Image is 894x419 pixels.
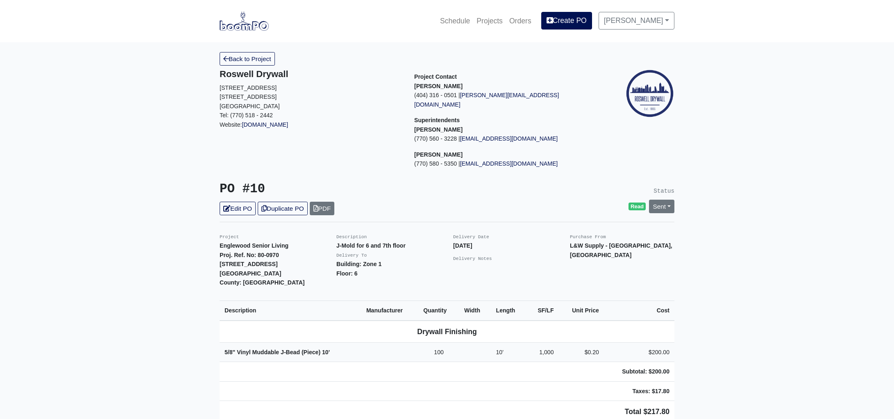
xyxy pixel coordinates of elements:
span: Read [629,203,646,211]
p: [GEOGRAPHIC_DATA] [220,102,402,111]
strong: [PERSON_NAME] [414,151,463,158]
td: Subtotal: $200.00 [604,362,674,382]
a: [DOMAIN_NAME] [242,121,288,128]
th: Length [491,301,527,320]
p: (404) 316 - 0501 | [414,91,597,109]
strong: Proj. Ref. No: 80-0970 [220,252,279,258]
p: (770) 580 - 5350 | [414,159,597,169]
strong: [GEOGRAPHIC_DATA] [220,270,281,277]
small: Delivery Date [453,235,489,239]
img: boomPO [220,11,269,30]
th: Unit Price [558,301,604,320]
a: Sent [649,200,674,213]
p: Tel: (770) 518 - 2442 [220,111,402,120]
strong: [STREET_ADDRESS] [220,261,278,267]
small: Status [653,188,674,194]
a: Orders [506,12,535,30]
th: Description [220,301,361,320]
a: PDF [310,202,335,215]
span: 10' [322,349,330,355]
td: $200.00 [604,342,674,362]
strong: Englewood Senior Living [220,242,288,249]
span: Project Contact [414,73,457,80]
strong: County: [GEOGRAPHIC_DATA] [220,279,305,286]
strong: [PERSON_NAME] [414,126,463,133]
p: [STREET_ADDRESS] [220,92,402,102]
a: [PERSON_NAME] [599,12,674,29]
td: $0.20 [558,342,604,362]
a: Edit PO [220,202,256,215]
small: Project [220,235,239,239]
td: 100 [418,342,459,362]
td: Taxes: $17.80 [604,381,674,401]
th: SF/LF [527,301,559,320]
strong: J-Mold for 6 and 7th floor [336,242,406,249]
p: (770) 560 - 3228 | [414,134,597,143]
th: Quantity [418,301,459,320]
h5: Roswell Drywall [220,69,402,80]
b: Drywall Finishing [417,328,477,336]
strong: [DATE] [453,242,472,249]
th: Manufacturer [361,301,418,320]
th: Width [459,301,491,320]
a: Projects [473,12,506,30]
small: Delivery Notes [453,256,492,261]
strong: Building: Zone 1 [336,261,381,267]
a: Duplicate PO [258,202,308,215]
span: Superintendents [414,117,460,123]
strong: 5/8" Vinyl Muddable J-Bead (Piece) [225,349,330,355]
a: [PERSON_NAME][EMAIL_ADDRESS][DOMAIN_NAME] [414,92,559,108]
th: Cost [604,301,674,320]
div: Website: [220,69,402,129]
small: Description [336,235,367,239]
strong: [PERSON_NAME] [414,83,463,89]
p: L&W Supply - [GEOGRAPHIC_DATA], [GEOGRAPHIC_DATA] [570,241,674,260]
a: Back to Project [220,52,275,66]
a: [EMAIL_ADDRESS][DOMAIN_NAME] [460,160,558,167]
small: Purchase From [570,235,606,239]
small: Delivery To [336,253,367,258]
td: 1,000 [527,342,559,362]
a: [EMAIL_ADDRESS][DOMAIN_NAME] [460,135,558,142]
a: Schedule [437,12,473,30]
p: [STREET_ADDRESS] [220,83,402,93]
span: 10' [496,349,504,355]
a: Create PO [541,12,592,29]
strong: Floor: 6 [336,270,358,277]
h3: PO #10 [220,182,441,197]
